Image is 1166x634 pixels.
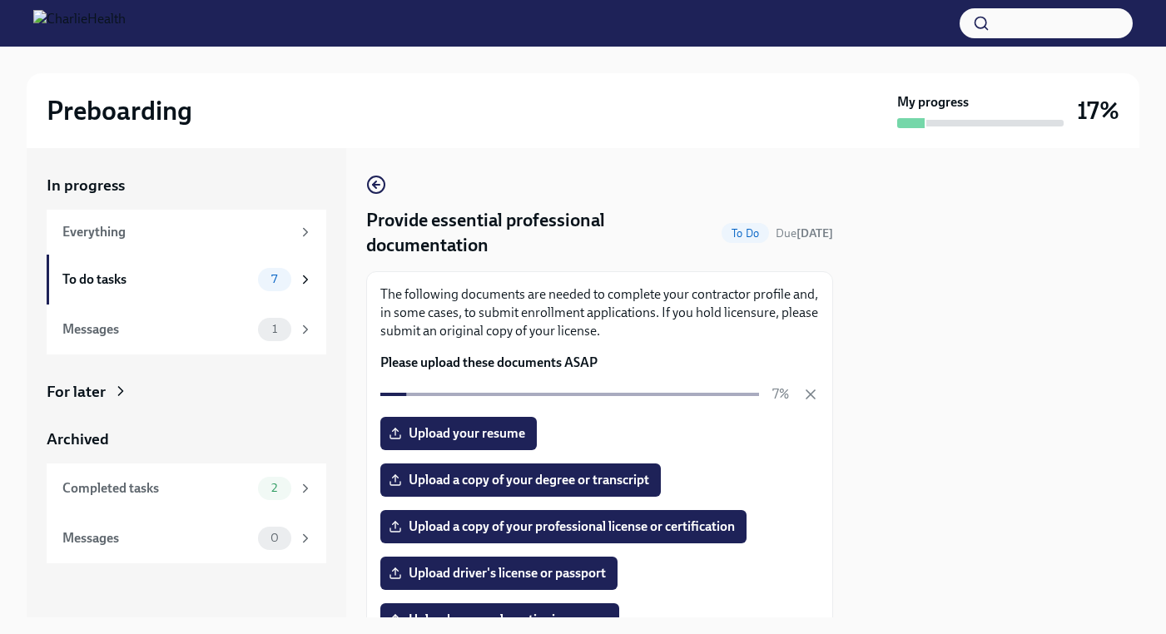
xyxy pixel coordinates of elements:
[62,320,251,339] div: Messages
[1077,96,1119,126] h3: 17%
[392,472,649,488] span: Upload a copy of your degree or transcript
[802,386,819,403] button: Cancel
[392,518,735,535] span: Upload a copy of your professional license or certification
[772,385,789,404] p: 7%
[366,208,715,258] h4: Provide essential professional documentation
[47,463,326,513] a: Completed tasks2
[47,210,326,255] a: Everything
[897,93,969,111] strong: My progress
[262,323,287,335] span: 1
[62,529,251,547] div: Messages
[47,255,326,305] a: To do tasks7
[261,482,287,494] span: 2
[722,227,769,240] span: To Do
[380,354,598,370] strong: Please upload these documents ASAP
[62,223,291,241] div: Everything
[47,381,106,403] div: For later
[47,428,326,450] a: Archived
[776,226,833,240] span: Due
[33,10,126,37] img: CharlieHealth
[380,417,537,450] label: Upload your resume
[392,612,608,628] span: Upload your malpractice insurance
[261,273,287,285] span: 7
[47,94,192,127] h2: Preboarding
[380,557,618,590] label: Upload driver's license or passport
[380,463,661,497] label: Upload a copy of your degree or transcript
[47,175,326,196] a: In progress
[47,513,326,563] a: Messages0
[62,270,251,289] div: To do tasks
[62,479,251,498] div: Completed tasks
[47,381,326,403] a: For later
[392,565,606,582] span: Upload driver's license or passport
[260,532,289,544] span: 0
[796,226,833,240] strong: [DATE]
[392,425,525,442] span: Upload your resume
[380,285,819,340] p: The following documents are needed to complete your contractor profile and, in some cases, to sub...
[380,510,747,543] label: Upload a copy of your professional license or certification
[47,305,326,354] a: Messages1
